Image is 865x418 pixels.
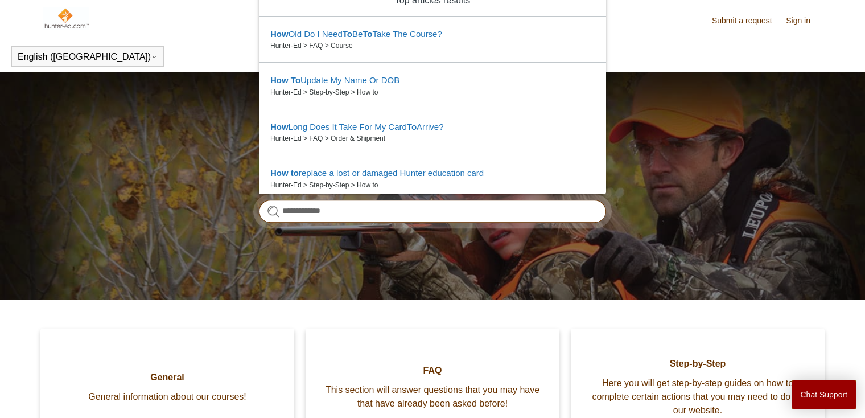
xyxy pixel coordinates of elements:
[343,29,352,39] em: To
[270,75,289,85] em: How
[407,122,417,132] em: To
[270,75,399,87] zd-autocomplete-title-multibrand: Suggested result 2 How To Update My Name Or DOB
[270,29,289,39] em: How
[786,15,822,27] a: Sign in
[43,7,89,30] img: Hunter-Ed Help Center home page
[57,390,277,404] span: General information about our courses!
[18,52,158,62] button: English ([GEOGRAPHIC_DATA])
[792,380,857,409] button: Chat Support
[291,75,300,85] em: To
[270,122,289,132] em: How
[270,122,444,134] zd-autocomplete-title-multibrand: Suggested result 3 How Long Does It Take For My Card To Arrive?
[270,87,595,97] zd-autocomplete-breadcrumbs-multibrand: Hunter-Ed > Step-by-Step > How to
[712,15,784,27] a: Submit a request
[270,168,289,178] em: How
[57,371,277,384] span: General
[270,133,595,144] zd-autocomplete-breadcrumbs-multibrand: Hunter-Ed > FAQ > Order & Shipment
[588,357,808,371] span: Step-by-Step
[259,200,606,223] input: Search
[270,168,484,180] zd-autocomplete-title-multibrand: Suggested result 4 How to replace a lost or damaged Hunter education card
[270,40,595,51] zd-autocomplete-breadcrumbs-multibrand: Hunter-Ed > FAQ > Course
[588,376,808,417] span: Here you will get step-by-step guides on how to complete certain actions that you may need to do ...
[323,383,542,411] span: This section will answer questions that you may have that have already been asked before!
[291,168,299,178] em: to
[270,29,442,41] zd-autocomplete-title-multibrand: Suggested result 1 How Old Do I Need To Be To Take The Course?
[270,180,595,190] zd-autocomplete-breadcrumbs-multibrand: Hunter-Ed > Step-by-Step > How to
[363,29,372,39] em: To
[323,364,542,378] span: FAQ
